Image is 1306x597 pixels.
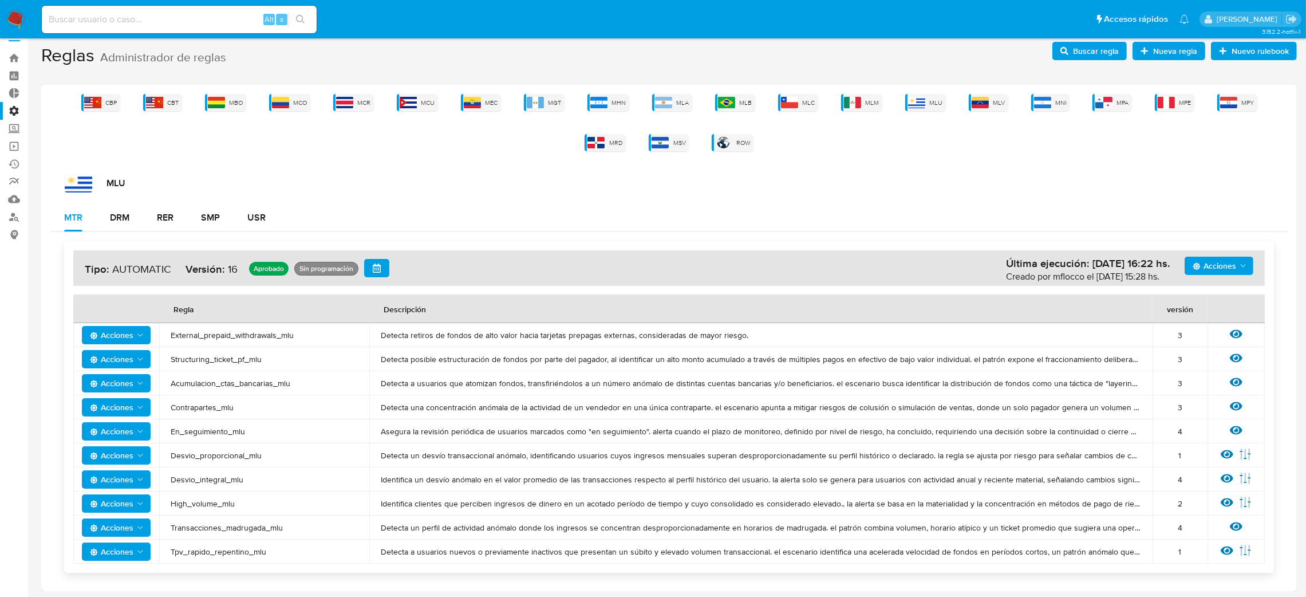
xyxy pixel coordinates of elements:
button: search-icon [289,11,312,28]
span: s [280,14,283,25]
span: 3.152.2-hotfix-1 [1262,27,1300,36]
input: Buscar usuario o caso... [42,12,317,27]
span: Alt [265,14,274,25]
a: Salir [1285,13,1297,25]
p: manuel.flocco@mercadolibre.com [1217,14,1281,25]
a: Notificaciones [1179,14,1189,24]
span: Accesos rápidos [1104,13,1168,25]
